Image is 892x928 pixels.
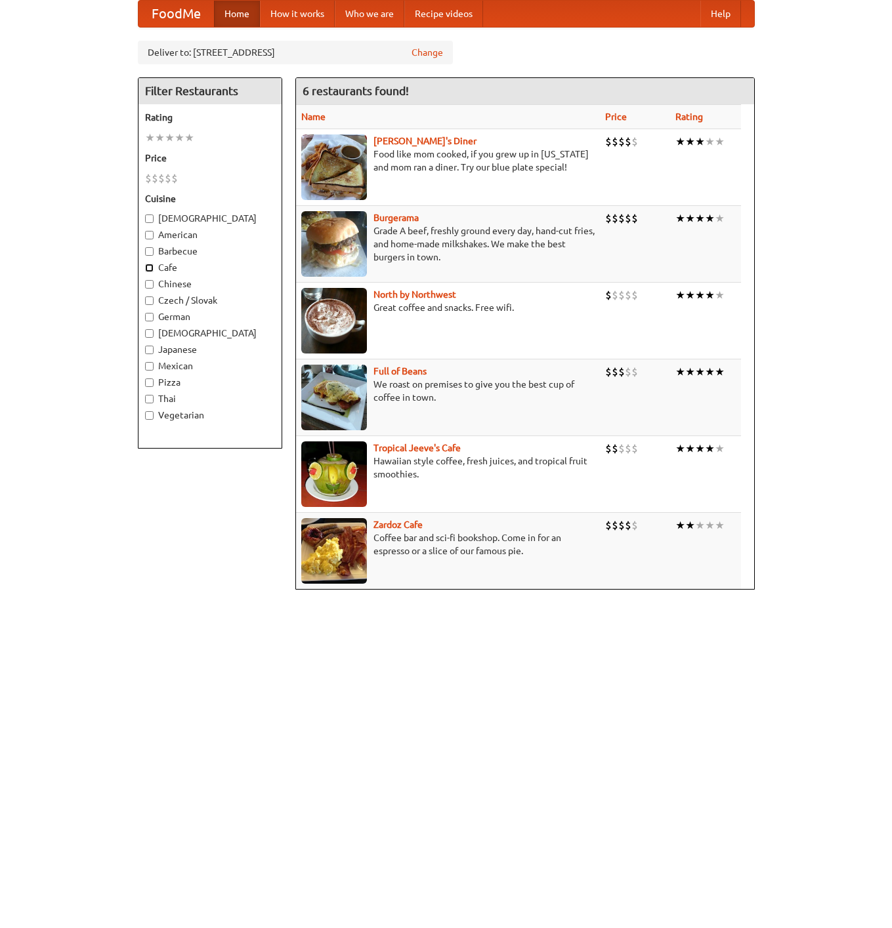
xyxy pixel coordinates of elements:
[685,288,695,302] li: ★
[631,518,638,533] li: $
[373,136,477,146] a: [PERSON_NAME]'s Diner
[138,41,453,64] div: Deliver to: [STREET_ADDRESS]
[618,134,625,149] li: $
[145,212,275,225] label: [DEMOGRAPHIC_DATA]
[618,518,625,533] li: $
[705,365,715,379] li: ★
[145,131,155,145] li: ★
[373,289,456,300] b: North by Northwest
[675,288,685,302] li: ★
[145,231,154,239] input: American
[335,1,404,27] a: Who we are
[625,288,631,302] li: $
[138,1,214,27] a: FoodMe
[145,296,154,305] input: Czech / Slovak
[612,365,618,379] li: $
[301,134,367,200] img: sallys.jpg
[685,365,695,379] li: ★
[675,518,685,533] li: ★
[145,277,275,291] label: Chinese
[145,151,275,165] h5: Price
[301,224,595,264] p: Grade A beef, freshly ground every day, hand-cut fries, and home-made milkshakes. We make the bes...
[301,441,367,507] img: jeeves.jpg
[715,211,725,226] li: ★
[612,211,618,226] li: $
[695,365,705,379] li: ★
[675,111,703,122] a: Rating
[373,366,427,376] b: Full of Beans
[301,301,595,314] p: Great coffee and snacks. Free wifi.
[705,518,715,533] li: ★
[404,1,483,27] a: Recipe videos
[145,214,154,223] input: [DEMOGRAPHIC_DATA]
[715,365,725,379] li: ★
[145,310,275,323] label: German
[715,288,725,302] li: ★
[301,148,595,174] p: Food like mom cooked, if you grew up in [US_STATE] and mom ran a diner. Try our blue plate special!
[695,134,705,149] li: ★
[715,134,725,149] li: ★
[303,85,409,97] ng-pluralize: 6 restaurants found!
[145,280,154,289] input: Chinese
[145,392,275,405] label: Thai
[184,131,194,145] li: ★
[373,212,419,223] b: Burgerama
[145,362,154,371] input: Mexican
[631,365,638,379] li: $
[145,376,275,389] label: Pizza
[301,518,367,584] img: zardoz.jpg
[165,131,175,145] li: ★
[675,211,685,226] li: ★
[145,171,152,186] li: $
[625,365,631,379] li: $
[145,192,275,205] h5: Cuisine
[631,288,638,302] li: $
[158,171,165,186] li: $
[171,171,178,186] li: $
[605,211,612,226] li: $
[301,111,326,122] a: Name
[373,443,461,453] a: Tropical Jeeve's Cafe
[145,247,154,256] input: Barbecue
[705,288,715,302] li: ★
[605,518,612,533] li: $
[165,171,171,186] li: $
[412,46,443,59] a: Change
[145,409,275,422] label: Vegetarian
[618,365,625,379] li: $
[612,518,618,533] li: $
[705,134,715,149] li: ★
[145,346,154,354] input: Japanese
[138,78,282,104] h4: Filter Restaurants
[675,365,685,379] li: ★
[685,211,695,226] li: ★
[618,441,625,456] li: $
[214,1,260,27] a: Home
[373,519,423,530] a: Zardoz Cafe
[145,261,275,274] label: Cafe
[145,264,154,272] input: Cafe
[145,343,275,356] label: Japanese
[695,211,705,226] li: ★
[715,518,725,533] li: ★
[145,294,275,307] label: Czech / Slovak
[705,441,715,456] li: ★
[685,134,695,149] li: ★
[625,134,631,149] li: $
[301,365,367,430] img: beans.jpg
[695,288,705,302] li: ★
[175,131,184,145] li: ★
[625,211,631,226] li: $
[605,111,627,122] a: Price
[301,531,595,557] p: Coffee bar and sci-fi bookshop. Come in for an espresso or a slice of our famous pie.
[145,228,275,241] label: American
[618,211,625,226] li: $
[612,134,618,149] li: $
[631,211,638,226] li: $
[145,378,154,387] input: Pizza
[605,134,612,149] li: $
[301,211,367,277] img: burgerama.jpg
[705,211,715,226] li: ★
